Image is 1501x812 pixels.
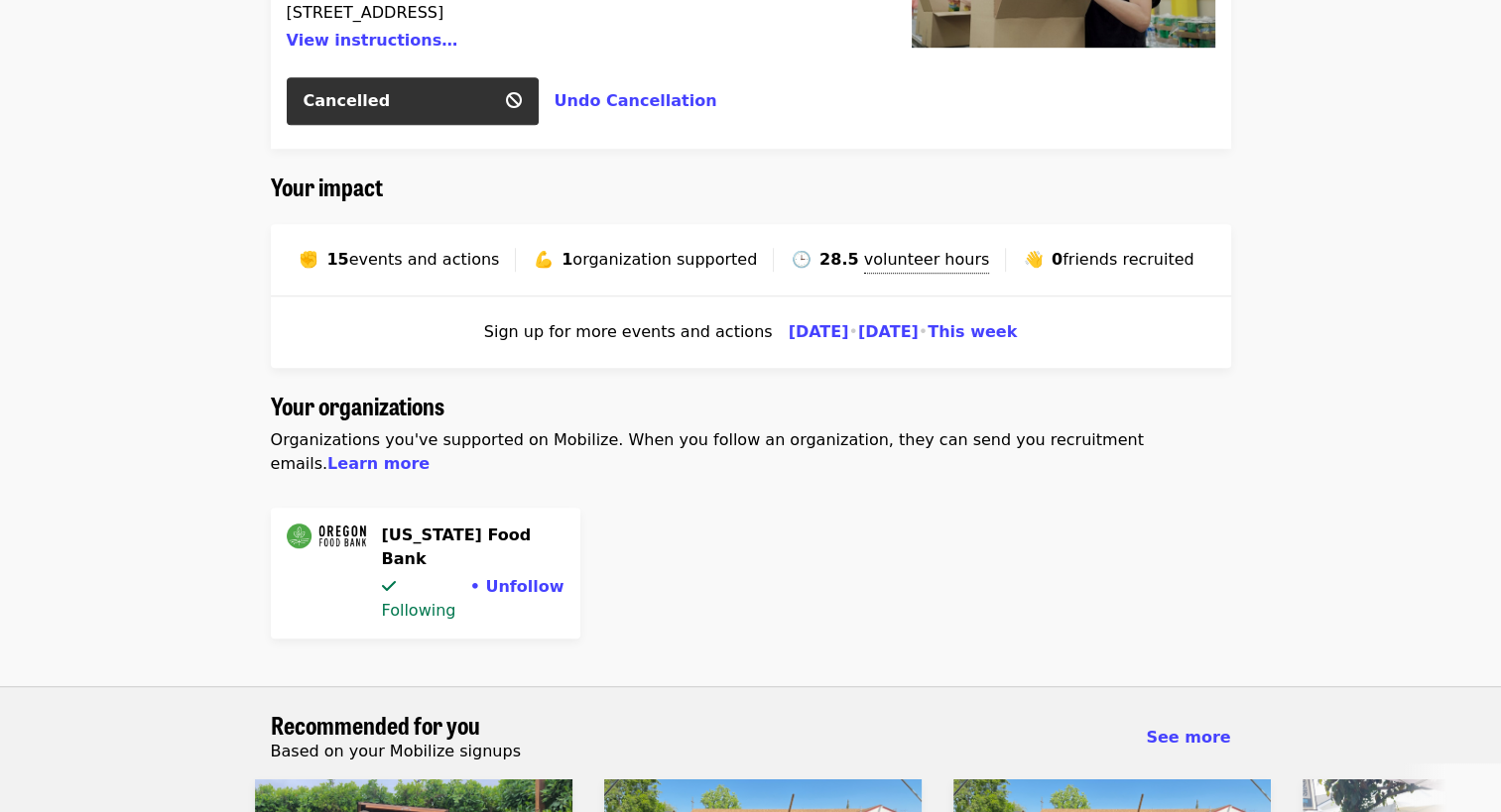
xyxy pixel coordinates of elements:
button: View instructions… [287,31,458,50]
i: check icon [382,577,396,596]
strong: 1 [562,250,572,269]
span: Your organizations [271,388,444,422]
span: Organizations you've supported on Mobilize. When you follow an organization, they can send you re... [271,430,1144,473]
div: Recommended for you [255,711,1247,763]
strong: 15 [326,250,348,269]
strong: 28.5 [819,250,858,269]
span: Recommended for you [271,707,480,742]
a: See more [1146,726,1230,750]
span: Based on your Mobilize signups [271,742,521,760]
div: [STREET_ADDRESS] [287,3,864,22]
span: waving hand emoji [1024,250,1044,269]
div: • [382,575,564,623]
span: Includes shifts from all organizations you've supported through Mobilize. Calculated based on shi... [858,250,989,274]
button: Undo Cancellation [555,89,717,113]
span: raised fist emoji [299,250,318,269]
h4: [US_STATE] Food Bank [382,523,564,571]
a: [DATE] [789,322,849,341]
a: Recommended for you [271,711,521,740]
span: Sign up for more events and actions [484,320,773,344]
strong: 0 [1052,250,1063,269]
a: [US_STATE] Food Bankcheck iconFollowing • Unfollow [271,508,580,638]
span: Unfollow [485,577,563,596]
span: clock face three o'clock emoji [792,250,812,269]
span: friends recruited [1063,250,1194,269]
span: Your impact [271,169,383,203]
span: • [919,322,928,341]
a: Learn more [327,454,430,473]
span: See more [1146,728,1230,747]
span: Following [382,601,456,620]
span: volunteer hours [864,250,990,269]
span: Cancelled [304,91,391,110]
a: [DATE] [858,322,919,341]
span: organization supported [572,250,757,269]
button: Cancelled [287,77,539,125]
span: events and actions [349,250,500,269]
img: Oregon Food Bank Logo [287,523,366,548]
span: flexed biceps emoji [534,250,554,269]
i: ban icon [506,91,522,110]
span: • [848,322,857,341]
a: This week [928,322,1017,341]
